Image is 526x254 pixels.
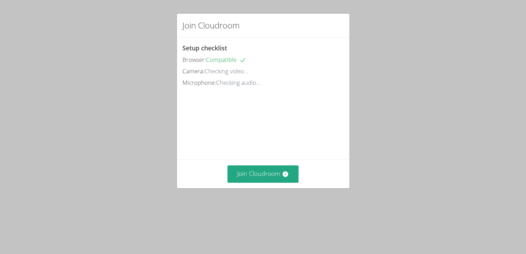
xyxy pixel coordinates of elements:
[182,56,206,64] span: Browser:
[182,44,227,52] span: Setup checklist
[182,79,216,87] span: Microphone:
[227,165,299,182] button: Join Cloudroom
[182,19,240,32] h2: Join Cloudroom
[182,67,205,75] span: Camera:
[205,67,248,75] span: Checking video...
[216,79,260,87] span: Checking audio...
[206,56,246,64] span: Compatible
